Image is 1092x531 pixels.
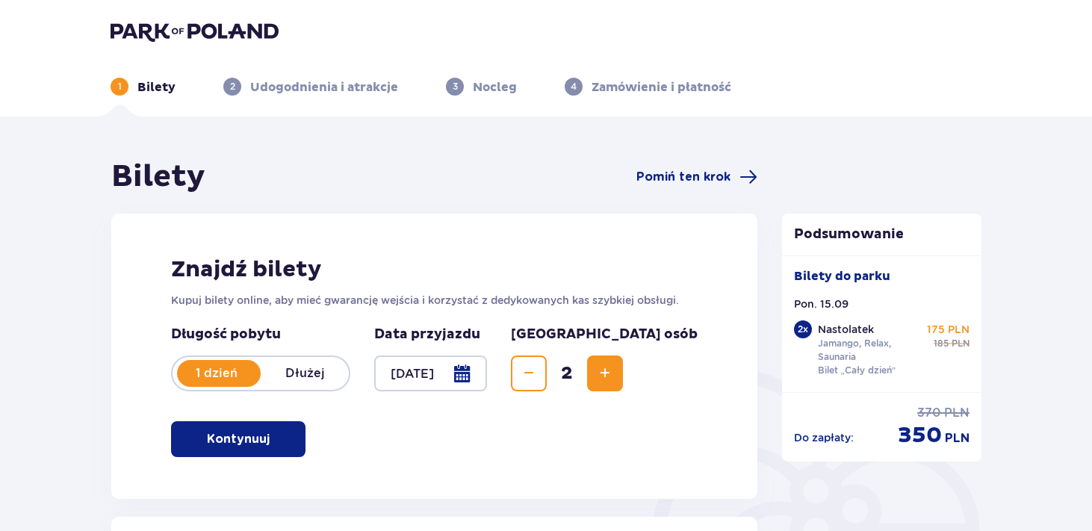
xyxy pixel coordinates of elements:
p: Bilety [137,79,176,96]
p: 370 [917,405,941,421]
button: Decrease [511,355,547,391]
p: Jamango, Relax, Saunaria [818,337,921,364]
a: Pomiń ten krok [636,168,757,186]
p: 2 [230,80,235,93]
p: Nocleg [473,79,517,96]
p: PLN [944,405,970,421]
p: Podsumowanie [782,226,982,243]
div: 2 x [794,320,812,338]
p: Bilet „Cały dzień” [818,364,896,377]
p: Bilety do parku [794,268,890,285]
p: 3 [453,80,458,93]
p: Data przyjazdu [374,326,480,344]
p: 185 [934,337,949,350]
img: Park of Poland logo [111,21,279,42]
p: Długość pobytu [171,326,350,344]
p: Nastolatek [818,322,874,337]
p: PLN [952,337,970,350]
h1: Bilety [111,158,205,196]
p: Kontynuuj [207,431,270,447]
p: Pon. 15.09 [794,296,849,311]
p: PLN [945,430,970,447]
p: 4 [571,80,577,93]
p: Dłużej [261,365,349,382]
p: 175 PLN [927,322,970,337]
p: Do zapłaty : [794,430,854,445]
p: 1 [118,80,122,93]
p: 1 dzień [173,365,261,382]
h2: Znajdź bilety [171,255,698,284]
p: Zamówienie i płatność [592,79,731,96]
span: Pomiń ten krok [636,169,730,185]
p: [GEOGRAPHIC_DATA] osób [511,326,698,344]
p: 350 [898,421,942,450]
p: Kupuj bilety online, aby mieć gwarancję wejścia i korzystać z dedykowanych kas szybkiej obsługi. [171,293,698,308]
button: Kontynuuj [171,421,305,457]
p: Udogodnienia i atrakcje [250,79,398,96]
button: Increase [587,355,623,391]
span: 2 [550,362,584,385]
